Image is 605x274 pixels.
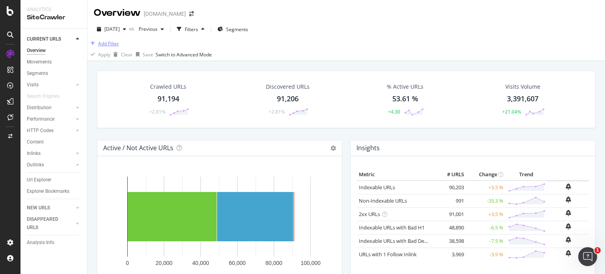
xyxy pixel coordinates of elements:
a: Segments [27,69,82,78]
a: Non-Indexable URLs [359,197,407,204]
div: Apply [98,51,110,58]
div: Crawled URLs [150,83,186,91]
span: 2025 Sep. 4th [104,26,120,32]
div: Segments [27,69,48,78]
button: Segments [214,23,251,35]
td: 91,001 [434,207,466,221]
div: DISAPPEARED URLS [27,215,67,232]
a: Visits [27,81,74,89]
span: Segments [226,26,248,33]
td: 48,890 [434,221,466,234]
button: Filters [174,23,208,35]
iframe: Intercom live chat [578,247,597,266]
a: CURRENT URLS [27,35,74,43]
div: Clear [121,51,133,58]
div: Overview [27,47,46,55]
div: +21.04% [502,108,521,115]
div: Add Filter [98,40,119,47]
a: Analysis Info [27,239,82,247]
a: Url Explorer [27,176,82,184]
span: Previous [135,26,158,32]
button: Save [133,48,153,61]
a: Indexable URLs with Bad H1 [359,224,425,231]
text: 80,000 [265,260,282,266]
div: +2.81% [269,108,285,115]
td: +3.5 % [466,207,505,221]
div: Discovered URLs [266,83,310,91]
text: 100,000 [301,260,321,266]
div: Content [27,138,44,146]
td: 90,203 [434,181,466,194]
div: NEW URLS [27,204,50,212]
div: +2.81% [149,108,165,115]
td: -35.3 % [466,194,505,207]
span: 1 [594,247,601,253]
div: SiteCrawler [27,13,81,22]
div: bell-plus [566,210,571,216]
div: Visits Volume [505,83,540,91]
div: % Active URLs [387,83,423,91]
text: 20,000 [156,260,173,266]
div: Inlinks [27,149,41,158]
i: Options [330,145,336,151]
th: Trend [505,169,547,181]
div: Switch to Advanced Mode [156,51,212,58]
a: DISAPPEARED URLS [27,215,74,232]
button: [DATE] [94,23,129,35]
div: Search Engines [27,92,59,101]
a: Outlinks [27,161,74,169]
div: Analysis Info [27,239,54,247]
a: Content [27,138,82,146]
td: 991 [434,194,466,207]
div: 91,194 [158,94,179,104]
a: Explorer Bookmarks [27,187,82,196]
text: 0 [126,260,129,266]
div: 3,391,607 [507,94,538,104]
a: 2xx URLs [359,211,380,218]
div: 53.61 % [392,94,418,104]
div: bell-plus [566,183,571,190]
td: +3.5 % [466,181,505,194]
th: Change [466,169,505,181]
div: HTTP Codes [27,127,54,135]
td: -6.5 % [466,221,505,234]
a: Overview [27,47,82,55]
text: 60,000 [229,260,246,266]
th: Metric [357,169,434,181]
a: Distribution [27,104,74,112]
div: 91,206 [277,94,299,104]
a: HTTP Codes [27,127,74,135]
a: Indexable URLs [359,184,395,191]
a: Inlinks [27,149,74,158]
div: Distribution [27,104,52,112]
div: bell-plus [566,237,571,243]
h4: Insights [356,143,380,153]
a: Search Engines [27,92,67,101]
button: Switch to Advanced Mode [153,48,214,61]
td: 3,969 [434,248,466,261]
h4: Active / Not Active URLs [103,143,173,153]
a: Indexable URLs with Bad Description [359,237,445,244]
td: -7.5 % [466,234,505,248]
div: bell-plus [566,223,571,229]
div: Performance [27,115,54,123]
div: +4.30 [388,108,400,115]
div: Save [143,51,153,58]
div: Filters [185,26,198,33]
button: Apply [87,48,110,61]
text: 40,000 [192,260,209,266]
div: [DOMAIN_NAME] [144,10,186,18]
td: 38,598 [434,234,466,248]
div: Overview [94,6,141,20]
div: arrow-right-arrow-left [189,11,194,17]
a: NEW URLS [27,204,74,212]
div: CURRENT URLS [27,35,61,43]
div: bell-plus [566,250,571,256]
span: vs [129,25,135,32]
a: Movements [27,58,82,66]
a: URLs with 1 Follow Inlink [359,251,417,258]
div: Outlinks [27,161,44,169]
div: Url Explorer [27,176,51,184]
div: Explorer Bookmarks [27,187,69,196]
button: Add Filter [87,39,119,48]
